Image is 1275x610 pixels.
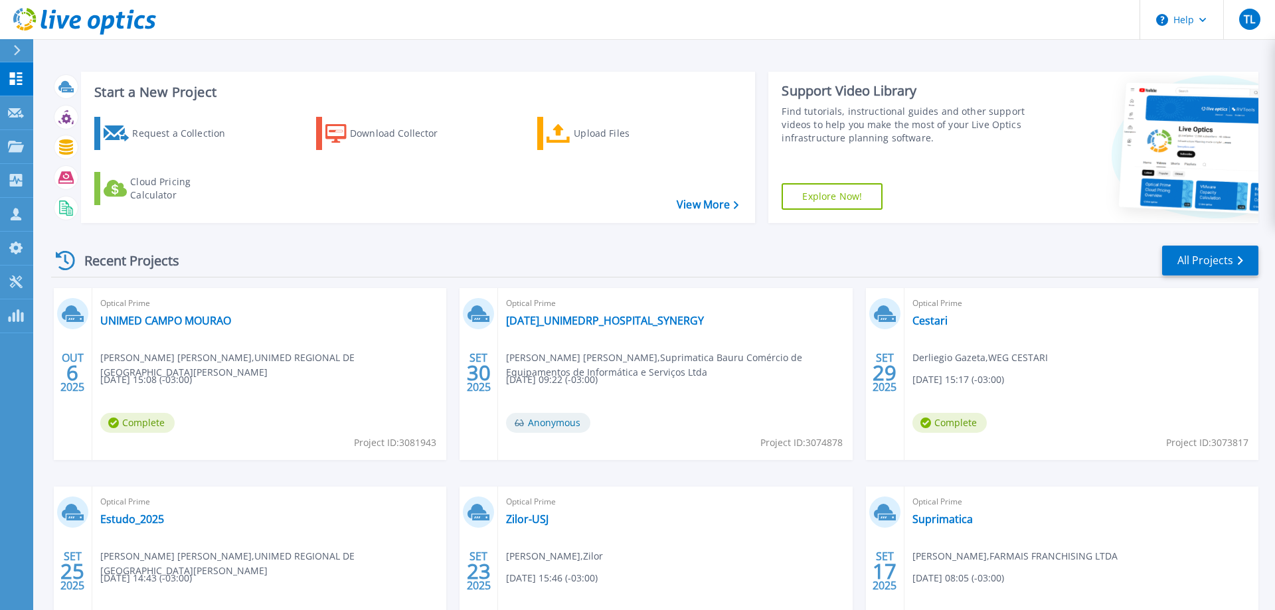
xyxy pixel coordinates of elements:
a: Suprimatica [912,512,973,526]
span: [DATE] 14:43 (-03:00) [100,571,192,585]
span: [DATE] 15:46 (-03:00) [506,571,598,585]
div: Upload Files [574,120,680,147]
a: Cloud Pricing Calculator [94,172,242,205]
a: Upload Files [537,117,685,150]
a: Estudo_2025 [100,512,164,526]
span: Optical Prime [506,296,844,311]
span: [DATE] 15:08 (-03:00) [100,372,192,387]
span: Optical Prime [100,495,438,509]
span: [PERSON_NAME] [PERSON_NAME] , UNIMED REGIONAL DE [GEOGRAPHIC_DATA][PERSON_NAME] [100,350,446,380]
span: 6 [66,367,78,378]
span: Optical Prime [100,296,438,311]
div: Request a Collection [132,120,238,147]
span: 29 [873,367,896,378]
div: SET 2025 [466,348,491,397]
span: Project ID: 3081943 [354,435,436,450]
div: SET 2025 [466,547,491,595]
div: Recent Projects [51,244,197,277]
h3: Start a New Project [94,85,738,100]
span: Complete [912,413,987,433]
span: 17 [873,566,896,577]
span: Optical Prime [912,296,1250,311]
span: Project ID: 3074878 [760,435,843,450]
span: Optical Prime [506,495,844,509]
span: [DATE] 09:22 (-03:00) [506,372,598,387]
span: [DATE] 08:05 (-03:00) [912,571,1004,585]
span: [PERSON_NAME] [PERSON_NAME] , UNIMED REGIONAL DE [GEOGRAPHIC_DATA][PERSON_NAME] [100,549,446,578]
div: SET 2025 [872,547,897,595]
div: Support Video Library [782,82,1031,100]
span: [PERSON_NAME] , Zilor [506,549,603,564]
span: Project ID: 3073817 [1166,435,1248,450]
span: 30 [467,367,491,378]
a: Explore Now! [782,183,883,210]
span: 23 [467,566,491,577]
span: Complete [100,413,175,433]
a: UNIMED CAMPO MOURAO [100,314,231,327]
span: [PERSON_NAME] [PERSON_NAME] , Suprimatica Bauru Comércio de Equipamentos de Informática e Serviço... [506,350,852,380]
div: Find tutorials, instructional guides and other support videos to help you make the most of your L... [782,105,1031,145]
span: Optical Prime [912,495,1250,509]
span: TL [1244,14,1255,25]
span: 25 [60,566,84,577]
a: Zilor-USJ [506,512,549,526]
span: [PERSON_NAME] , FARMAIS FRANCHISING LTDA [912,549,1118,564]
span: [DATE] 15:17 (-03:00) [912,372,1004,387]
a: Request a Collection [94,117,242,150]
div: SET 2025 [60,547,85,595]
div: OUT 2025 [60,348,85,397]
div: SET 2025 [872,348,897,397]
div: Cloud Pricing Calculator [130,175,236,202]
a: [DATE]_UNIMEDRP_HOSPITAL_SYNERGY [506,314,704,327]
div: Download Collector [350,120,456,147]
span: Anonymous [506,413,590,433]
a: Cestari [912,314,948,327]
a: All Projects [1162,246,1258,275]
a: View More [677,198,738,211]
a: Download Collector [316,117,464,150]
span: Derliegio Gazeta , WEG CESTARI [912,350,1048,365]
